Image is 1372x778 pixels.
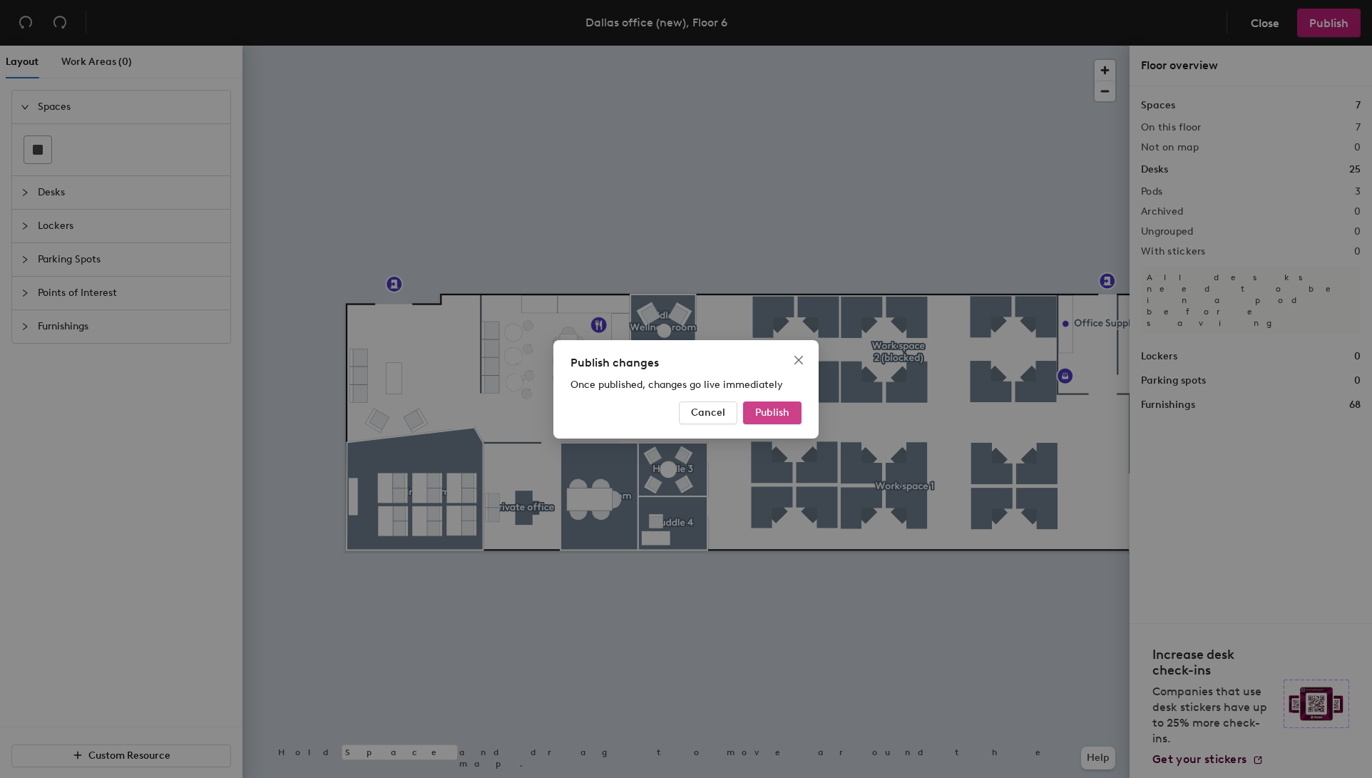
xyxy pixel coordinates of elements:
span: Once published, changes go live immediately [570,379,783,391]
span: Close [787,354,810,366]
div: Publish changes [570,354,802,372]
button: Close [787,349,810,372]
span: close [793,354,804,366]
button: Cancel [679,401,737,424]
span: Publish [755,406,789,419]
button: Publish [743,401,802,424]
span: Cancel [691,406,725,419]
